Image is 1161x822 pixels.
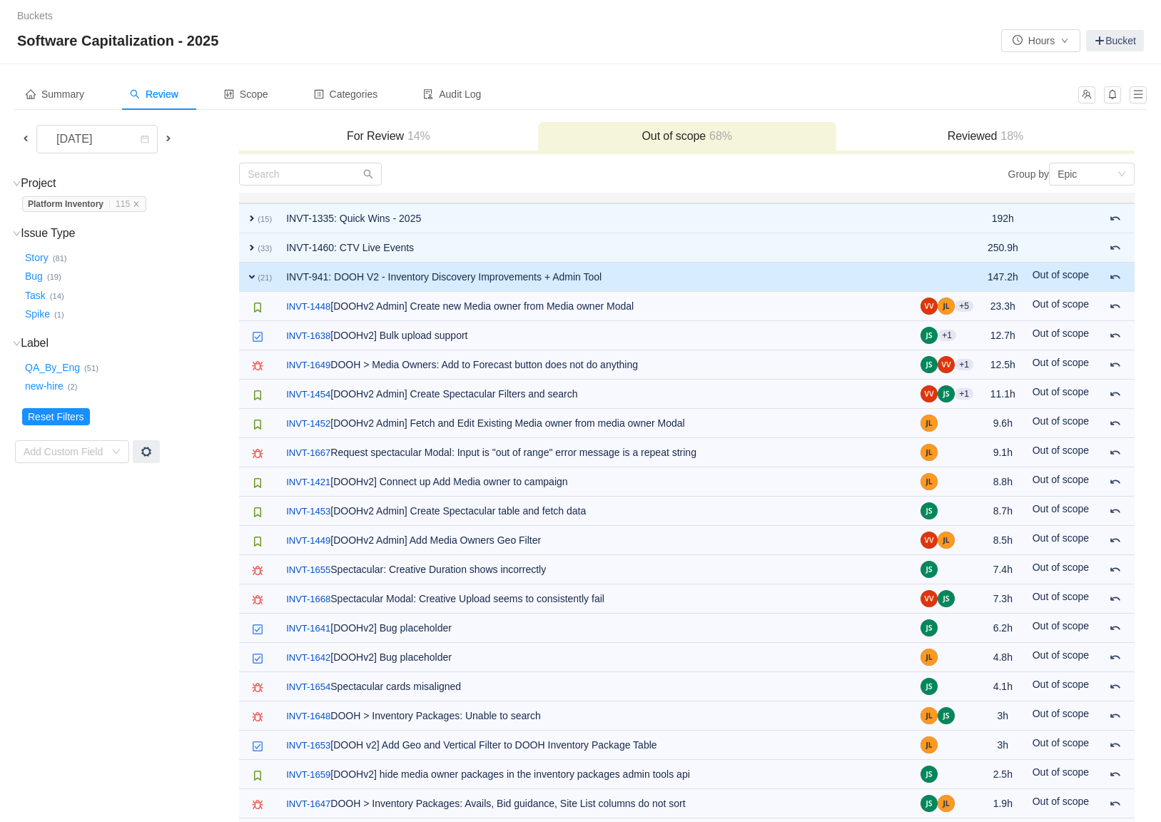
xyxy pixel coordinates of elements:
a: INVT-1655 [286,563,330,577]
img: 10303 [252,565,263,577]
td: 9.1h [980,438,1025,467]
a: INVT-1641 [286,621,330,636]
a: INVT-1668 [286,592,330,607]
strong: Platform Inventory [28,199,103,209]
span: Out of scope [1033,415,1089,427]
td: 250.9h [980,233,1025,263]
span: Out of scope [1033,474,1089,485]
a: INVT-1647 [286,797,330,811]
td: 1.9h [980,789,1025,818]
span: Out of scope [1033,357,1089,368]
img: VV [921,590,938,607]
button: icon: clock-circleHoursicon: down [1001,29,1080,52]
a: INVT-1421 [286,475,330,489]
img: 10303 [252,799,263,811]
td: 12.5h [980,350,1025,380]
div: Add Custom Field [24,445,105,459]
span: Out of scope [1033,766,1089,778]
td: 8.5h [980,526,1025,555]
a: INVT-1638 [286,329,330,343]
td: [DOOHv2] Bulk upload support [279,321,913,350]
h3: For Review [246,129,530,143]
span: Review [130,88,178,100]
td: INVT-941: DOOH V2 - Inventory Discovery Improvements + Admin Tool [279,263,913,292]
span: 18% [997,130,1023,142]
i: icon: down [13,340,21,347]
img: JR [938,590,955,607]
td: 3h [980,731,1025,760]
button: Reset Filters [22,408,90,425]
span: Out of scope [1033,562,1089,573]
a: INVT-1454 [286,387,330,402]
i: icon: profile [314,89,324,99]
input: Search [239,163,382,186]
img: JR [921,327,938,344]
h3: Out of scope [545,129,829,143]
div: Group by [687,163,1135,186]
td: [DOOHv2 Admin] Create Spectacular table and fetch data [279,497,913,526]
img: 10315 [252,536,263,547]
td: DOOH > Inventory Packages: Unable to search [279,701,913,731]
i: icon: down [1117,170,1126,180]
a: INVT-1659 [286,768,330,782]
button: icon: team [1078,86,1095,103]
td: DOOH > Media Owners: Add to Forecast button does not do anything [279,350,913,380]
a: INVT-1654 [286,680,330,694]
a: INVT-1648 [286,709,330,724]
img: VV [938,356,955,373]
span: Out of scope [1033,532,1089,544]
i: icon: search [363,169,373,179]
span: Out of scope [1033,796,1089,807]
td: 7.3h [980,584,1025,614]
small: (19) [47,273,61,281]
img: JL [921,707,938,724]
i: icon: home [26,89,36,99]
i: icon: down [13,230,21,238]
td: 147.2h [980,263,1025,292]
td: [DOOH v2] Add Geo and Vertical Filter to DOOH Inventory Package Table [279,731,913,760]
td: 23.3h [980,292,1025,321]
img: JL [921,473,938,490]
span: Out of scope [1033,298,1089,310]
aui-badge: +1 [955,388,973,400]
h3: Issue Type [22,226,238,240]
img: VV [921,532,938,549]
button: Bug [22,265,47,288]
span: expand [246,213,258,224]
img: JR [921,678,938,695]
img: 10315 [252,770,263,781]
a: INVT-1667 [286,446,330,460]
td: INVT-1335: Quick Wins - 2025 [279,203,913,233]
i: icon: down [13,180,21,188]
td: Request spectacular Modal: Input is "out of range" error message is a repeat string [279,438,913,467]
td: [DOOHv2] Connect up Add Media owner to campaign [279,467,913,497]
i: icon: control [224,89,234,99]
span: Out of scope [1033,620,1089,631]
img: JR [921,766,938,783]
a: Bucket [1086,30,1144,51]
td: 3h [980,701,1025,731]
td: [DOOHv2 Admin] Create new Media owner from Media owner Modal [279,292,913,321]
div: [DATE] [45,126,106,153]
button: Story [22,246,53,269]
button: QA_By_Eng [22,356,84,379]
small: (21) [258,273,272,282]
img: VV [921,298,938,315]
img: 10315 [252,390,263,401]
img: JL [921,444,938,461]
td: 7.4h [980,555,1025,584]
h3: Label [22,336,238,350]
img: VV [921,385,938,402]
a: INVT-1653 [286,739,330,753]
aui-badge: +1 [955,359,973,370]
span: 68% [706,130,732,142]
img: 10303 [252,682,263,694]
td: 9.6h [980,409,1025,438]
div: Epic [1058,163,1077,185]
img: JL [938,532,955,549]
span: Out of scope [1033,679,1089,690]
td: [DOOHv2 Admin] Add Media Owners Geo Filter [279,526,913,555]
img: 10318 [252,331,263,342]
span: 115 [116,199,130,209]
td: 192h [980,203,1025,233]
